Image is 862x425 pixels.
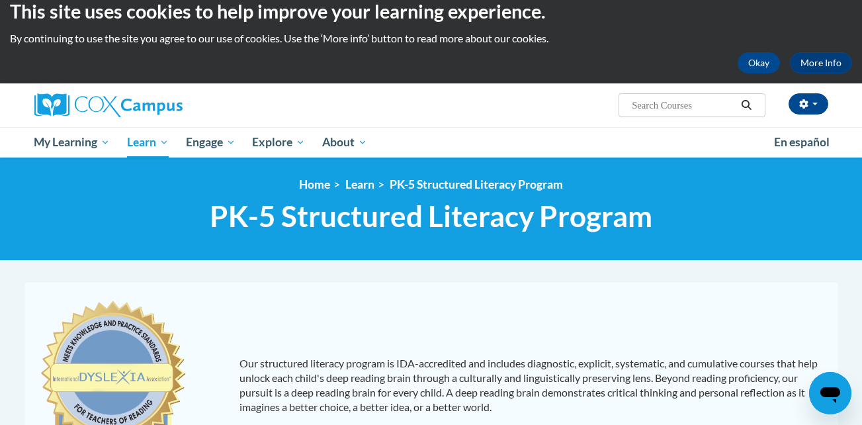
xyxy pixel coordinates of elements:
[736,97,756,113] button: Search
[118,127,177,158] a: Learn
[34,93,286,117] a: Cox Campus
[26,127,119,158] a: My Learning
[34,93,183,117] img: Cox Campus
[390,177,563,191] a: PK-5 Structured Literacy Program
[322,134,367,150] span: About
[127,134,169,150] span: Learn
[239,356,825,414] p: Our structured literacy program is IDA-accredited and includes diagnostic, explicit, systematic, ...
[243,127,314,158] a: Explore
[738,52,780,73] button: Okay
[774,135,830,149] span: En español
[314,127,376,158] a: About
[765,128,838,156] a: En español
[210,199,652,234] span: PK-5 Structured Literacy Program
[790,52,852,73] a: More Info
[15,127,848,158] div: Main menu
[789,93,828,115] button: Account Settings
[299,177,330,191] a: Home
[630,97,736,113] input: Search Courses
[809,372,851,414] iframe: Button to launch messaging window
[10,31,852,46] p: By continuing to use the site you agree to our use of cookies. Use the ‘More info’ button to read...
[34,134,110,150] span: My Learning
[177,127,244,158] a: Engage
[252,134,305,150] span: Explore
[345,177,374,191] a: Learn
[186,134,236,150] span: Engage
